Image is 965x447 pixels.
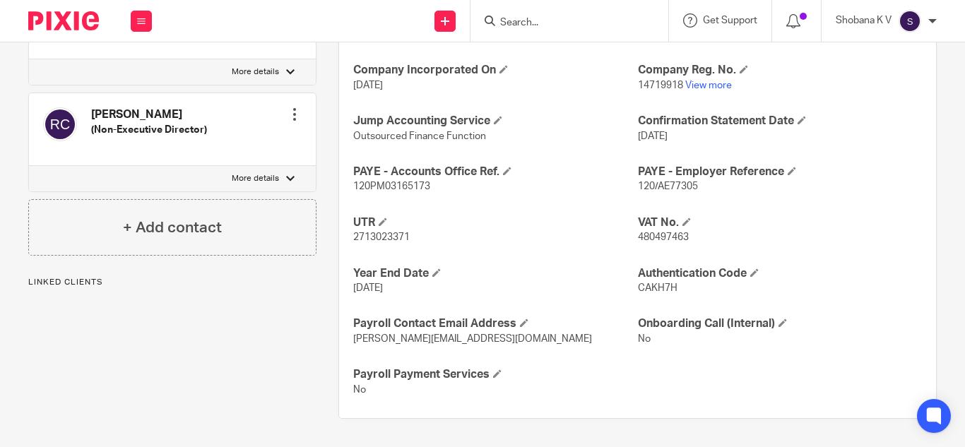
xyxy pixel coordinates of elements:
h4: PAYE - Accounts Office Ref. [353,165,637,179]
a: View more [685,81,732,90]
h4: Year End Date [353,266,637,281]
span: 120/AE77305 [638,181,698,191]
span: [PERSON_NAME][EMAIL_ADDRESS][DOMAIN_NAME] [353,334,592,344]
h4: PAYE - Employer Reference [638,165,922,179]
p: Linked clients [28,277,316,288]
span: No [353,385,366,395]
input: Search [499,17,626,30]
h4: Onboarding Call (Internal) [638,316,922,331]
span: 2713023371 [353,232,410,242]
h5: (Non-Executive Director) [91,123,207,137]
h4: VAT No. [638,215,922,230]
span: Outsourced Finance Function [353,131,486,141]
h4: [PERSON_NAME] [91,107,207,122]
h4: + Add contact [123,217,222,239]
img: svg%3E [899,10,921,32]
span: [DATE] [353,81,383,90]
span: 120PM03165173 [353,181,430,191]
h4: Confirmation Statement Date [638,114,922,129]
span: [DATE] [353,283,383,293]
span: Get Support [703,16,757,25]
p: More details [232,173,279,184]
span: [DATE] [638,131,668,141]
h4: Jump Accounting Service [353,114,637,129]
h4: Company Incorporated On [353,63,637,78]
p: Shobana K V [836,13,892,28]
span: 480497463 [638,232,689,242]
span: No [638,334,651,344]
h4: Authentication Code [638,266,922,281]
h4: Company Reg. No. [638,63,922,78]
img: svg%3E [43,107,77,141]
h4: UTR [353,215,637,230]
img: Pixie [28,11,99,30]
h4: Payroll Contact Email Address [353,316,637,331]
span: CAKH7H [638,283,677,293]
p: More details [232,66,279,78]
h4: Payroll Payment Services [353,367,637,382]
span: 14719918 [638,81,683,90]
